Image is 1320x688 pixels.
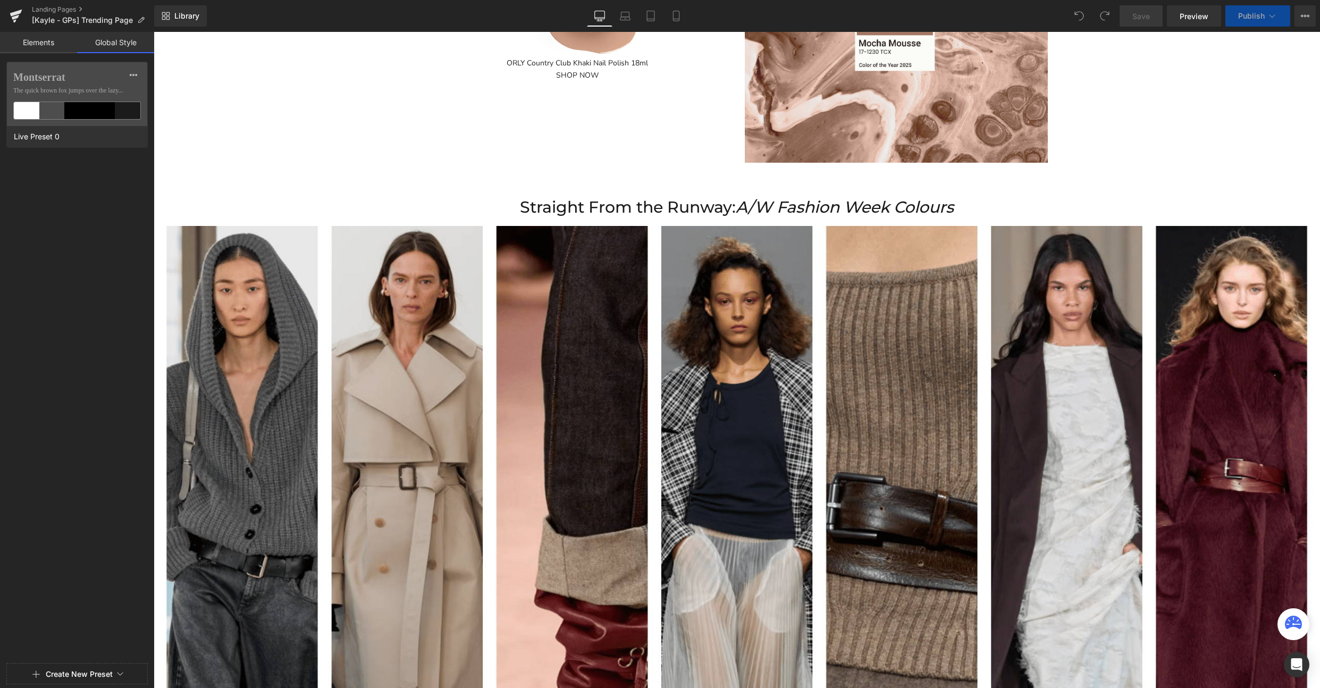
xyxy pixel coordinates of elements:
button: Undo [1069,5,1090,27]
span: Live Preset 0 [11,130,62,144]
button: Create New Preset [46,663,113,685]
span: The quick brown fox jumps over the lazy... [13,86,141,95]
button: SHOP NOW [402,37,445,49]
button: Redo [1094,5,1115,27]
a: Mobile [663,5,689,27]
a: Laptop [612,5,638,27]
span: Publish [1238,12,1265,20]
label: Montserrat [13,71,141,83]
button: Publish [1225,5,1290,27]
a: New Library [154,5,207,27]
iframe: To enrich screen reader interactions, please activate Accessibility in Grammarly extension settings [154,32,1320,688]
a: Desktop [587,5,612,27]
a: Landing Pages [32,5,154,14]
span: SHOP NOW [402,38,445,48]
a: Global Style [77,32,154,53]
span: [Kayle - GPs] Trending Page [32,16,133,24]
i: A/W Fashion Week Colours [582,165,800,185]
span: Preview [1180,11,1208,22]
span: Save [1132,11,1150,22]
a: Tablet [638,5,663,27]
button: More [1294,5,1316,27]
span: Library [174,11,199,21]
div: Open Intercom Messenger [1284,652,1309,677]
a: Preview [1167,5,1221,27]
